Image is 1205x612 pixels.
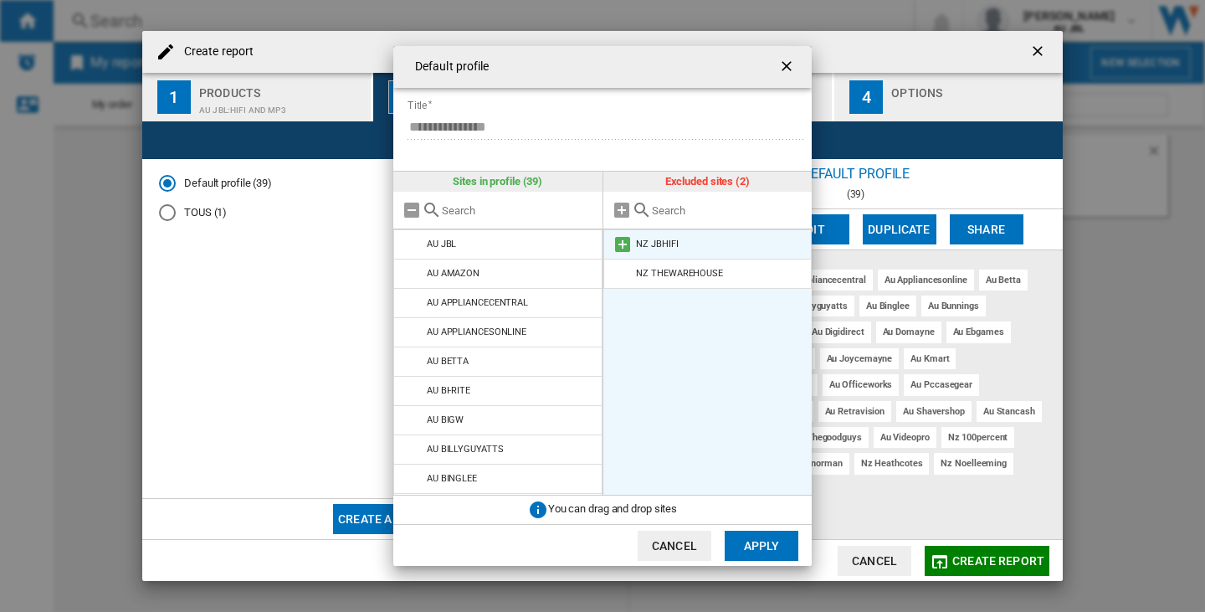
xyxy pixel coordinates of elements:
[636,268,723,279] div: NZ THEWAREHOUSE
[548,503,677,516] span: You can drag and drop sites
[427,444,504,455] div: AU BILLYGUYATTS
[612,200,632,220] md-icon: Add all
[603,172,813,192] div: Excluded sites (2)
[427,327,526,337] div: AU APPLIANCESONLINE
[427,297,528,308] div: AU APPLIANCECENTRAL
[393,172,602,192] div: Sites in profile (39)
[427,385,470,396] div: AU BI-RITE
[652,204,804,217] input: Search
[427,268,479,279] div: AU AMAZON
[427,356,469,367] div: AU BETTA
[402,200,422,220] md-icon: Remove all
[725,531,798,561] button: Apply
[778,58,798,78] ng-md-icon: getI18NText('BUTTONS.CLOSE_DIALOG')
[427,473,477,484] div: AU BINGLEE
[427,414,464,425] div: AU BIGW
[427,239,456,249] div: AU JBL
[442,204,594,217] input: Search
[636,239,678,249] div: NZ JBHIFI
[772,50,805,84] button: getI18NText('BUTTONS.CLOSE_DIALOG')
[638,531,711,561] button: Cancel
[407,59,490,75] h4: Default profile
